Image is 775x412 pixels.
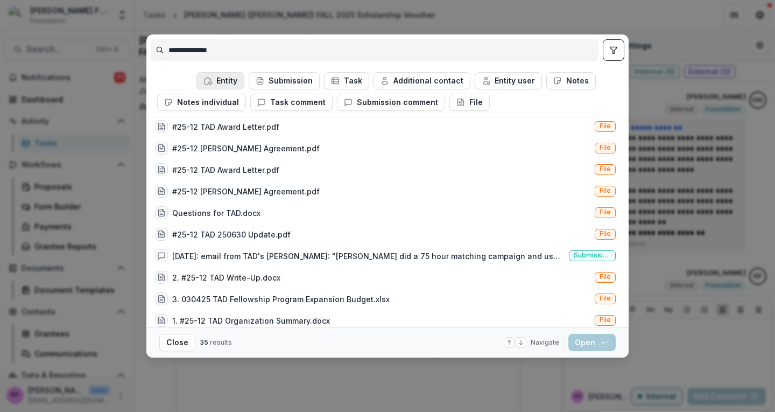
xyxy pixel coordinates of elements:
[600,208,611,216] span: File
[157,94,246,111] button: Notes individual
[172,229,291,240] div: #25-12 TAD 250630 Update.pdf
[449,94,490,111] button: File
[172,294,390,305] div: 3. 030425 TAD Fellowship Program Expansion Budget.xlsx
[337,94,445,111] button: Submission comment
[172,207,260,219] div: Questions for TAD.docx
[172,143,320,154] div: #25-12 [PERSON_NAME] Agreement.pdf
[600,144,611,151] span: File
[157,72,192,89] button: All
[574,252,611,259] span: Submission comment
[249,72,320,89] button: Submission
[600,230,611,238] span: File
[600,165,611,173] span: File
[600,187,611,194] span: File
[374,72,470,89] button: Additional contact
[159,334,195,351] button: Close
[531,338,559,347] span: Navigate
[250,94,333,111] button: Task comment
[172,186,320,197] div: #25-12 [PERSON_NAME] Agreement.pdf
[324,72,369,89] button: Task
[475,72,542,89] button: Entity user
[172,250,565,262] div: [DATE]: email from TAD's [PERSON_NAME]: "[PERSON_NAME] did a 75 hour matching campaign and used d...
[172,272,280,283] div: 2. #25-12 TAD Write-Up.docx
[568,334,616,351] button: Open
[600,316,611,324] span: File
[200,338,208,346] span: 35
[603,39,624,61] button: toggle filters
[172,164,279,176] div: #25-12 TAD Award Letter.pdf
[196,72,244,89] button: Entity
[172,315,330,326] div: 1. #25-12 TAD Organization Summary.docx
[600,273,611,281] span: File
[600,295,611,302] span: File
[546,72,596,89] button: Notes
[600,122,611,130] span: File
[172,121,279,132] div: #25-12 TAD Award Letter.pdf
[210,338,232,346] span: results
